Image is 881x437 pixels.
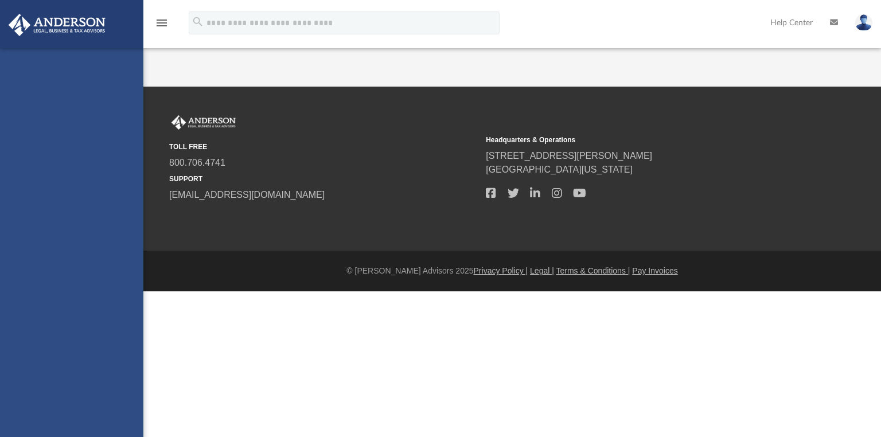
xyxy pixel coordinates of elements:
[530,266,554,275] a: Legal |
[169,158,225,167] a: 800.706.4741
[5,14,109,36] img: Anderson Advisors Platinum Portal
[192,15,204,28] i: search
[169,115,238,130] img: Anderson Advisors Platinum Portal
[474,266,528,275] a: Privacy Policy |
[486,151,652,161] a: [STREET_ADDRESS][PERSON_NAME]
[556,266,630,275] a: Terms & Conditions |
[169,142,478,152] small: TOLL FREE
[169,174,478,184] small: SUPPORT
[486,135,794,145] small: Headquarters & Operations
[169,190,325,200] a: [EMAIL_ADDRESS][DOMAIN_NAME]
[155,22,169,30] a: menu
[855,14,872,31] img: User Pic
[632,266,677,275] a: Pay Invoices
[486,165,633,174] a: [GEOGRAPHIC_DATA][US_STATE]
[155,16,169,30] i: menu
[143,265,881,277] div: © [PERSON_NAME] Advisors 2025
